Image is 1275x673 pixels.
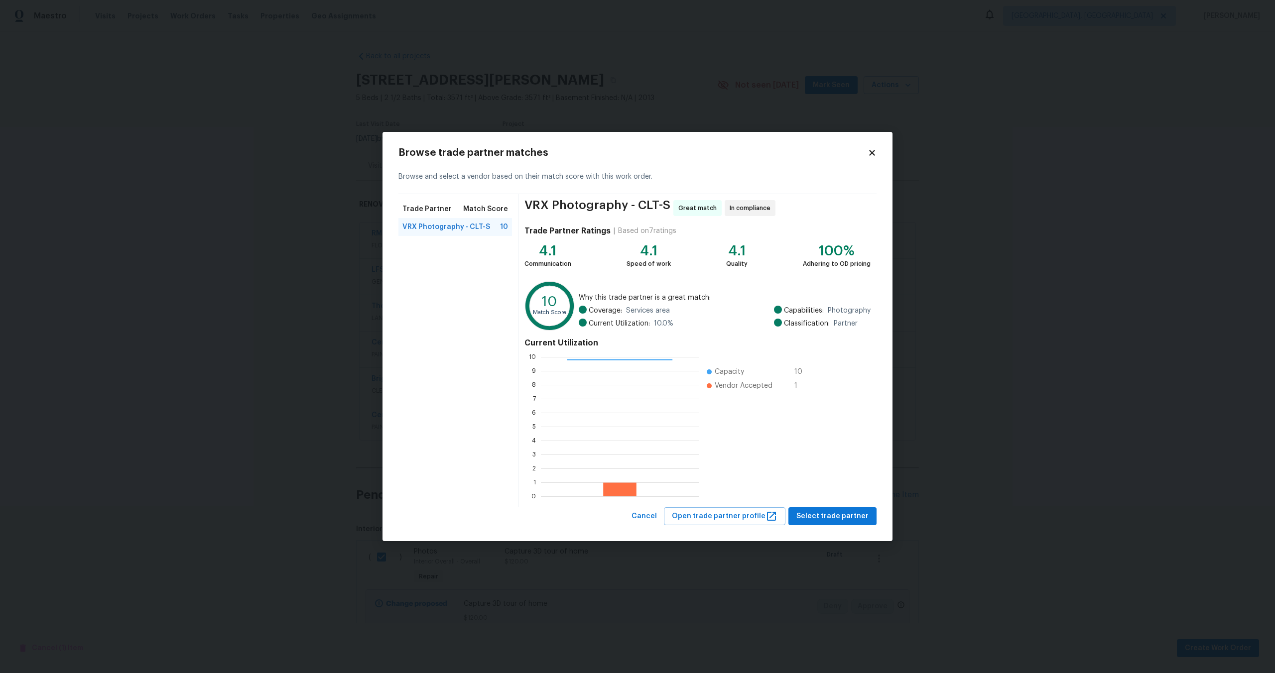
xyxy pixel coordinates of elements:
[532,381,536,387] text: 8
[402,204,452,214] span: Trade Partner
[524,246,571,256] div: 4.1
[626,306,670,316] span: Services area
[531,493,536,499] text: 0
[654,319,673,329] span: 10.0 %
[627,246,671,256] div: 4.1
[402,222,490,232] span: VRX Photography - CLT-S
[784,319,830,329] span: Classification:
[524,259,571,269] div: Communication
[715,381,772,391] span: Vendor Accepted
[628,507,661,526] button: Cancel
[828,306,871,316] span: Photography
[533,479,536,485] text: 1
[532,451,536,457] text: 3
[533,395,536,401] text: 7
[618,226,676,236] div: Based on 7 ratings
[715,367,744,377] span: Capacity
[678,203,721,213] span: Great match
[524,226,611,236] h4: Trade Partner Ratings
[532,437,536,443] text: 4
[803,259,871,269] div: Adhering to OD pricing
[589,319,650,329] span: Current Utilization:
[611,226,618,236] div: |
[803,246,871,256] div: 100%
[500,222,508,232] span: 10
[726,259,748,269] div: Quality
[730,203,774,213] span: In compliance
[532,367,536,373] text: 9
[532,465,536,471] text: 2
[398,148,868,158] h2: Browse trade partner matches
[533,310,566,315] text: Match Score
[524,200,670,216] span: VRX Photography - CLT-S
[726,246,748,256] div: 4.1
[463,204,508,214] span: Match Score
[664,507,785,526] button: Open trade partner profile
[398,160,877,194] div: Browse and select a vendor based on their match score with this work order.
[579,293,871,303] span: Why this trade partner is a great match:
[524,338,871,348] h4: Current Utilization
[589,306,622,316] span: Coverage:
[784,306,824,316] span: Capabilities:
[788,507,877,526] button: Select trade partner
[632,510,657,523] span: Cancel
[532,409,536,415] text: 6
[529,353,536,359] text: 10
[672,510,777,523] span: Open trade partner profile
[834,319,858,329] span: Partner
[794,381,810,391] span: 1
[627,259,671,269] div: Speed of work
[794,367,810,377] span: 10
[796,510,869,523] span: Select trade partner
[532,423,536,429] text: 5
[542,294,557,308] text: 10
